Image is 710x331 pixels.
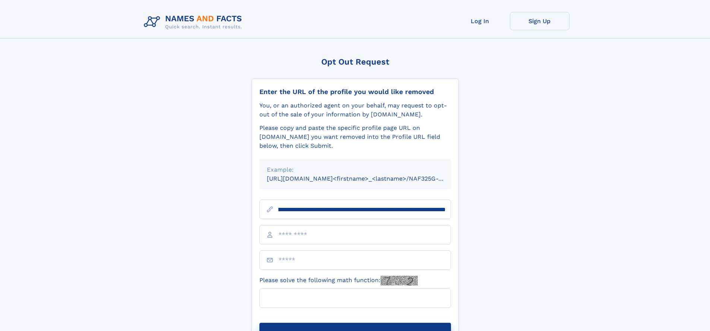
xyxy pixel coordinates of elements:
[267,165,444,174] div: Example:
[141,12,248,32] img: Logo Names and Facts
[510,12,569,30] a: Sign Up
[259,124,451,150] div: Please copy and paste the specific profile page URL on [DOMAIN_NAME] you want removed into the Pr...
[267,175,465,182] small: [URL][DOMAIN_NAME]<firstname>_<lastname>/NAF325G-xxxxxxxx
[252,57,459,66] div: Opt Out Request
[450,12,510,30] a: Log In
[259,88,451,96] div: Enter the URL of the profile you would like removed
[259,101,451,119] div: You, or an authorized agent on your behalf, may request to opt-out of the sale of your informatio...
[259,276,418,285] label: Please solve the following math function:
